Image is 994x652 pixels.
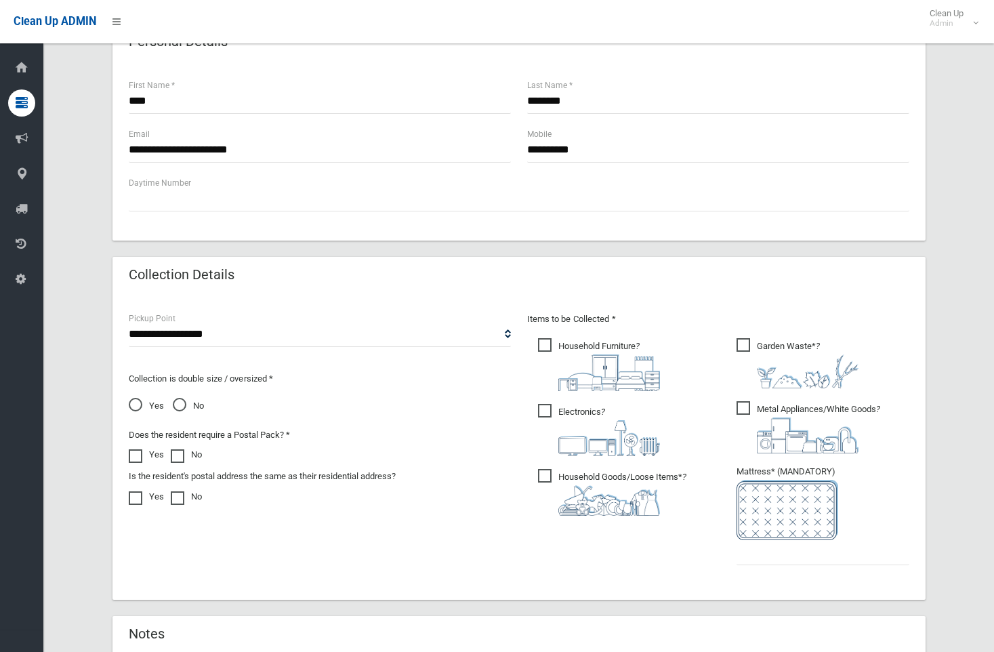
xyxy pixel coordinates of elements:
span: No [173,398,204,414]
i: ? [558,407,660,456]
i: ? [757,404,880,453]
span: Metal Appliances/White Goods [737,401,880,453]
span: Household Goods/Loose Items* [538,469,686,516]
i: ? [558,472,686,516]
label: Does the resident require a Postal Pack? * [129,427,290,443]
i: ? [757,341,858,388]
img: aa9efdbe659d29b613fca23ba79d85cb.png [558,354,660,391]
label: Yes [129,489,164,505]
img: b13cc3517677393f34c0a387616ef184.png [558,485,660,516]
img: 4fd8a5c772b2c999c83690221e5242e0.png [757,354,858,388]
small: Admin [930,18,964,28]
img: 394712a680b73dbc3d2a6a3a7ffe5a07.png [558,420,660,456]
img: 36c1b0289cb1767239cdd3de9e694f19.png [757,417,858,453]
i: ? [558,341,660,391]
label: Yes [129,447,164,463]
header: Notes [112,621,181,647]
span: Electronics [538,404,660,456]
p: Items to be Collected * [527,311,909,327]
span: Household Furniture [538,338,660,391]
header: Collection Details [112,262,251,288]
label: No [171,489,202,505]
img: e7408bece873d2c1783593a074e5cb2f.png [737,480,838,540]
span: Clean Up ADMIN [14,15,96,28]
span: Yes [129,398,164,414]
label: Is the resident's postal address the same as their residential address? [129,468,396,485]
span: Clean Up [923,8,977,28]
p: Collection is double size / oversized * [129,371,511,387]
span: Garden Waste* [737,338,858,388]
span: Mattress* (MANDATORY) [737,466,909,540]
label: No [171,447,202,463]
